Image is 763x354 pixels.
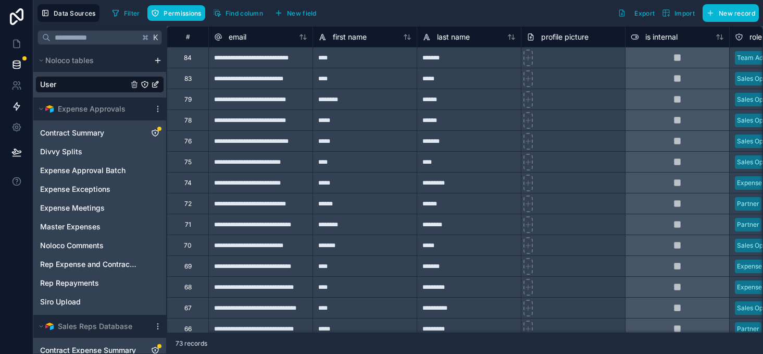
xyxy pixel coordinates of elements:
[634,9,655,17] span: Export
[229,32,246,42] span: email
[184,200,192,208] div: 72
[184,116,192,125] div: 78
[703,4,759,22] button: New record
[184,304,192,312] div: 67
[37,4,99,22] button: Data Sources
[614,4,658,22] button: Export
[184,54,192,62] div: 84
[333,32,367,42] span: first name
[226,9,263,17] span: Find column
[184,179,192,187] div: 74
[658,4,698,22] button: Import
[674,9,695,17] span: Import
[719,9,755,17] span: New record
[54,9,96,17] span: Data Sources
[147,5,205,21] button: Permissions
[184,262,192,271] div: 69
[698,4,759,22] a: New record
[287,9,317,17] span: New field
[184,325,192,333] div: 66
[124,9,140,17] span: Filter
[209,5,267,21] button: Find column
[737,199,759,209] div: Partner
[185,221,191,229] div: 71
[737,220,759,229] div: Partner
[737,324,759,334] div: Partner
[184,241,192,250] div: 70
[184,75,192,83] div: 83
[184,158,192,166] div: 75
[645,32,678,42] span: is internal
[437,32,470,42] span: last name
[175,33,201,41] div: #
[184,95,192,104] div: 79
[176,339,207,348] span: 73 records
[147,5,209,21] a: Permissions
[108,5,144,21] button: Filter
[184,137,192,145] div: 76
[164,9,201,17] span: Permissions
[271,5,320,21] button: New field
[749,32,762,42] span: role
[541,32,589,42] span: profile picture
[152,34,159,41] span: K
[184,283,192,291] div: 68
